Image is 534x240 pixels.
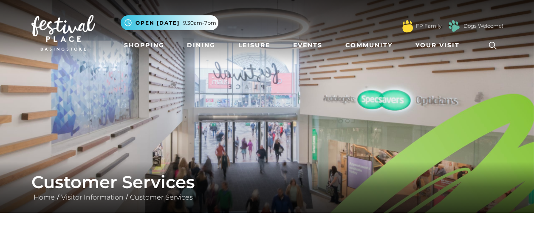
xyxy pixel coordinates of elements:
[412,37,467,53] a: Your Visit
[183,19,216,27] span: 9.30am-7pm
[290,37,326,53] a: Events
[25,172,509,203] div: / /
[416,22,441,30] a: FP Family
[342,37,396,53] a: Community
[121,15,218,30] button: Open [DATE] 9.30am-7pm
[31,193,57,201] a: Home
[463,22,503,30] a: Dogs Welcome!
[415,41,460,50] span: Your Visit
[31,15,95,51] img: Festival Place Logo
[136,19,180,27] span: Open [DATE]
[184,37,219,53] a: Dining
[235,37,274,53] a: Leisure
[121,37,168,53] a: Shopping
[128,193,195,201] a: Customer Services
[59,193,126,201] a: Visitor Information
[31,172,503,192] h1: Customer Services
